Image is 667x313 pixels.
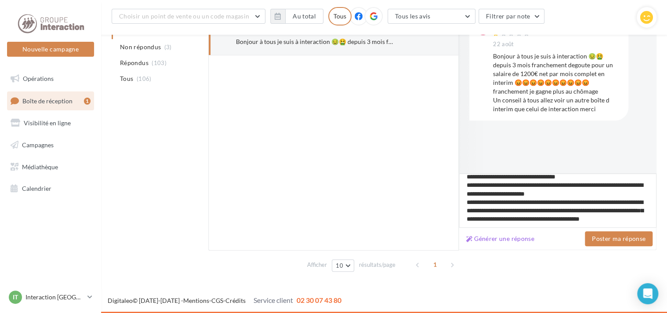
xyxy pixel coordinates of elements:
span: Boîte de réception [22,97,72,104]
button: Au total [285,9,323,24]
span: IT [13,293,18,302]
div: Tous [328,7,352,25]
span: Répondus [120,58,149,67]
span: Afficher [307,261,327,269]
span: © [DATE]-[DATE] - - - [108,297,341,304]
span: (3) [164,44,172,51]
a: Campagnes [5,136,96,154]
span: Choisir un point de vente ou un code magasin [119,12,249,20]
a: Calendrier [5,179,96,198]
a: CGS [211,297,223,304]
button: 10 [332,259,354,272]
span: Médiathèque [22,163,58,170]
button: Nouvelle campagne [7,42,94,57]
span: résultats/page [359,261,395,269]
button: Générer une réponse [463,233,538,244]
a: Visibilité en ligne [5,114,96,132]
span: Opérations [23,75,54,82]
span: (103) [152,59,167,66]
span: Campagnes [22,141,54,149]
span: 22 août [493,40,514,48]
span: (106) [137,75,152,82]
div: Bonjour à tous je suis à interaction 🤢🤮 depuis 3 mois franchement degoute pour un salaire de 1200... [493,52,621,113]
p: Interaction [GEOGRAPHIC_DATA] [25,293,84,302]
button: Au total [270,9,323,24]
button: Tous les avis [388,9,475,24]
a: Médiathèque [5,158,96,176]
span: Calendrier [22,185,51,192]
button: Choisir un point de vente ou un code magasin [112,9,265,24]
a: Opérations [5,69,96,88]
a: Mentions [183,297,209,304]
div: Open Intercom Messenger [637,283,658,304]
span: 1 [428,258,442,272]
a: Crédits [225,297,246,304]
span: 10 [336,262,343,269]
div: Bonjour à tous je suis à interaction 🤢🤮 depuis 3 mois franchement degoute pour un salaire de 1200... [236,37,394,46]
a: IT Interaction [GEOGRAPHIC_DATA] [7,289,94,306]
a: Boîte de réception1 [5,91,96,110]
span: 02 30 07 43 80 [297,296,341,304]
span: Service client [254,296,293,304]
button: Poster ma réponse [585,231,652,246]
span: Tous les avis [395,12,431,20]
button: Filtrer par note [478,9,545,24]
div: 1 [84,98,91,105]
a: Digitaleo [108,297,133,304]
span: Non répondus [120,43,161,51]
span: Tous [120,74,133,83]
span: Visibilité en ligne [24,119,71,127]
